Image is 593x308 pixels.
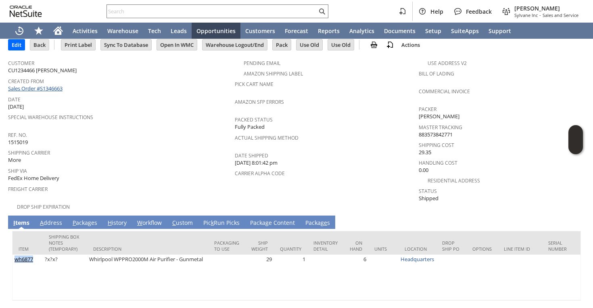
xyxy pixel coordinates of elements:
svg: Search [317,6,327,16]
a: wh6877 [15,256,33,263]
a: Package Content [248,219,297,228]
a: Setup [420,23,446,39]
svg: Shortcuts [34,26,44,36]
a: Bill Of Lading [419,70,454,77]
div: Drop Ship PO [442,240,460,252]
a: Headquarters [401,256,434,263]
a: Shipping Cost [419,142,454,149]
span: More [8,156,21,164]
img: print.svg [369,40,379,50]
svg: Recent Records [15,26,24,36]
input: Use Old [328,40,354,50]
a: Documents [379,23,420,39]
a: Ref. No. [8,132,27,138]
span: Support [489,27,511,35]
svg: logo [10,6,42,17]
span: Reports [318,27,340,35]
span: Tech [148,27,161,35]
span: CU1234466 [PERSON_NAME] [8,67,77,74]
span: 0.00 [419,166,428,174]
a: Carrier Alpha Code [235,170,285,177]
a: PickRun Picks [201,219,242,228]
a: Packages [71,219,99,228]
td: 1 [274,255,307,300]
a: Pending Email [244,60,280,67]
div: Line Item ID [504,246,536,252]
input: Pack [273,40,291,50]
a: Home [48,23,68,39]
div: Units [374,246,393,252]
span: W [137,219,142,226]
div: Serial Number [548,240,580,252]
a: Sales Order #S1346663 [8,85,65,92]
input: Warehouse Logout/End [203,40,267,50]
span: Help [430,8,443,15]
span: Analytics [349,27,374,35]
a: Drop Ship Expiration [17,203,70,210]
span: 883573842771 [419,131,453,138]
a: Unrolled view on [570,217,580,227]
a: Activities [68,23,102,39]
span: Sales and Service [543,12,578,18]
span: 29.35 [419,149,431,156]
div: Packaging to Use [214,240,239,252]
a: Packer [419,106,436,113]
input: Back [30,40,49,50]
a: Packages [303,219,332,228]
span: Setup [425,27,441,35]
a: Support [484,23,516,39]
a: Amazon SFP Errors [235,98,284,105]
a: Forecast [280,23,313,39]
span: 1515019 [8,138,28,146]
span: Activities [73,27,98,35]
a: Special Warehouse Instructions [8,114,93,121]
svg: Home [53,26,63,36]
a: Leads [166,23,192,39]
a: Shipping Carrier [8,149,50,156]
span: Warehouse [107,27,138,35]
span: SuiteApps [451,27,479,35]
a: Commercial Invoice [419,88,470,95]
a: History [106,219,129,228]
div: Ship Weight [251,240,268,252]
a: Amazon Shipping Label [244,70,303,77]
a: Custom [170,219,195,228]
span: A [40,219,44,226]
iframe: Click here to launch Oracle Guided Learning Help Panel [568,125,583,154]
div: Inventory Detail [313,240,338,252]
a: Status [419,188,437,195]
a: Address [38,219,64,228]
span: P [73,219,76,226]
a: Reports [313,23,345,39]
div: Shipping Box Notes (Temporary) [49,234,81,252]
a: Date [8,96,21,103]
div: Quantity [280,246,301,252]
a: Date Shipped [235,152,268,159]
a: Actual Shipping Method [235,134,299,141]
span: Documents [384,27,416,35]
a: Created From [8,78,44,85]
span: e [324,219,327,226]
span: Sylvane Inc [514,12,538,18]
a: Workflow [135,219,164,228]
td: 29 [245,255,274,300]
div: Shortcuts [29,23,48,39]
span: I [13,219,15,226]
a: Tech [143,23,166,39]
span: [DATE] [8,103,24,111]
span: FedEx Home Delivery [8,174,59,182]
a: Items [11,219,31,228]
span: Oracle Guided Learning Widget. To move around, please hold and drag [568,140,583,155]
td: 6 [344,255,368,300]
div: Location [405,246,430,252]
a: Ship Via [8,168,27,174]
span: H [108,219,112,226]
td: Whirlpool WPPRO2000M Air Purifier - Gunmetal [87,255,208,300]
input: Open In WMC [157,40,197,50]
a: Analytics [345,23,379,39]
span: - [539,12,541,18]
a: Freight Carrier [8,186,48,193]
a: Master Tracking [419,124,462,131]
a: Residential Address [428,177,480,184]
input: Use Old [296,40,322,50]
